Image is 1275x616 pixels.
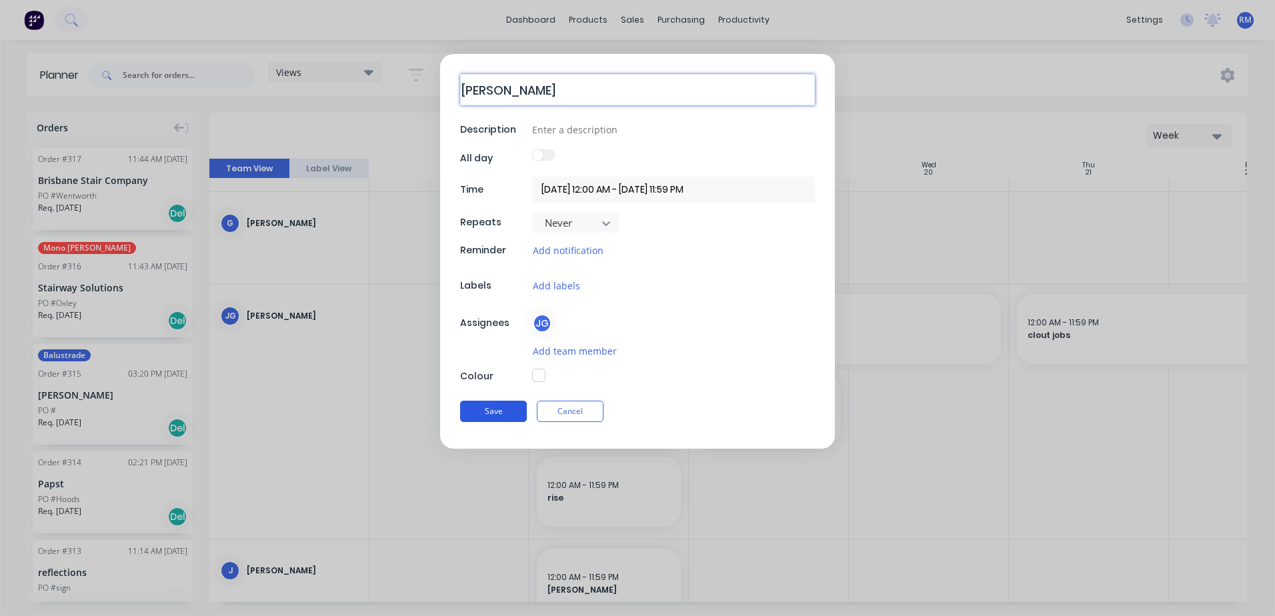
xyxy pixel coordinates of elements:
div: Labels [460,279,529,293]
button: Cancel [537,401,603,422]
div: Colour [460,369,529,383]
button: Add notification [532,243,604,258]
div: Repeats [460,215,529,229]
div: All day [460,151,529,165]
div: Reminder [460,243,529,257]
div: Assignees [460,316,529,330]
input: Enter a description [532,119,815,139]
div: JG [532,313,552,333]
div: Time [460,183,529,197]
button: Add labels [532,278,581,293]
textarea: [PERSON_NAME] [460,74,815,105]
button: Add team member [532,343,617,359]
div: Description [460,123,529,137]
button: Save [460,401,527,422]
